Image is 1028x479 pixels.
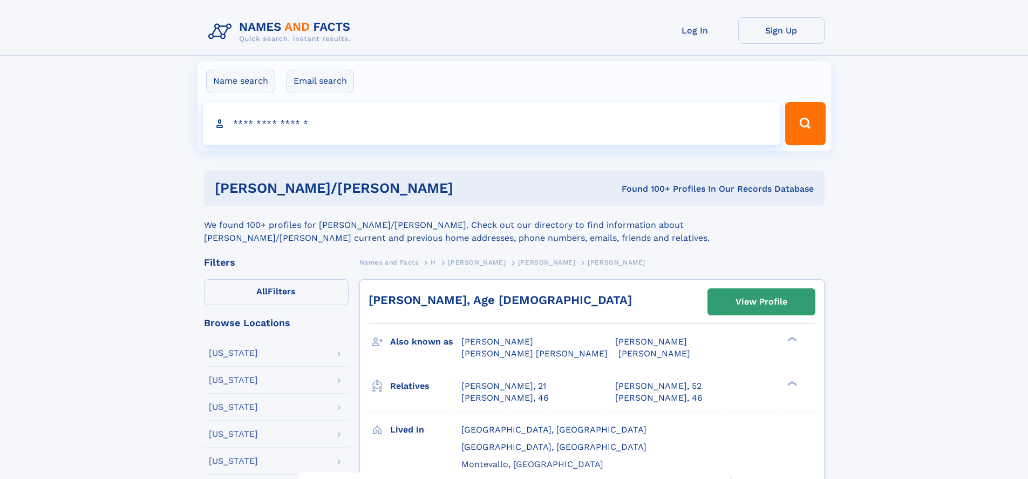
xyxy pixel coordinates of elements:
[359,255,419,269] a: Names and Facts
[461,380,546,392] a: [PERSON_NAME], 21
[256,286,268,296] span: All
[518,259,576,266] span: [PERSON_NAME]
[588,259,645,266] span: [PERSON_NAME]
[652,17,738,44] a: Log In
[618,348,690,359] span: [PERSON_NAME]
[736,289,787,314] div: View Profile
[461,336,533,347] span: [PERSON_NAME]
[204,258,349,267] div: Filters
[431,259,436,266] span: H
[204,279,349,305] label: Filters
[785,380,798,387] div: ❯
[209,457,258,465] div: [US_STATE]
[518,255,576,269] a: [PERSON_NAME]
[461,392,549,404] a: [PERSON_NAME], 46
[215,181,537,195] h1: [PERSON_NAME]/[PERSON_NAME]
[209,349,258,357] div: [US_STATE]
[615,336,687,347] span: [PERSON_NAME]
[209,403,258,411] div: [US_STATE]
[209,430,258,438] div: [US_STATE]
[461,442,646,452] span: [GEOGRAPHIC_DATA], [GEOGRAPHIC_DATA]
[537,183,814,195] div: Found 100+ Profiles In Our Records Database
[206,70,275,92] label: Name search
[461,348,608,359] span: [PERSON_NAME] [PERSON_NAME]
[209,376,258,384] div: [US_STATE]
[448,255,506,269] a: [PERSON_NAME]
[738,17,825,44] a: Sign Up
[461,424,646,435] span: [GEOGRAPHIC_DATA], [GEOGRAPHIC_DATA]
[390,421,461,439] h3: Lived in
[204,318,349,328] div: Browse Locations
[204,206,825,245] div: We found 100+ profiles for [PERSON_NAME]/[PERSON_NAME]. Check out our directory to find informati...
[204,17,359,46] img: Logo Names and Facts
[390,333,461,351] h3: Also known as
[461,459,603,469] span: Montevallo, [GEOGRAPHIC_DATA]
[431,255,436,269] a: H
[287,70,354,92] label: Email search
[615,380,702,392] a: [PERSON_NAME], 52
[615,392,703,404] a: [PERSON_NAME], 46
[390,377,461,395] h3: Relatives
[708,289,815,315] a: View Profile
[448,259,506,266] span: [PERSON_NAME]
[785,102,825,145] button: Search Button
[203,102,781,145] input: search input
[369,293,632,307] a: [PERSON_NAME], Age [DEMOGRAPHIC_DATA]
[785,336,798,343] div: ❯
